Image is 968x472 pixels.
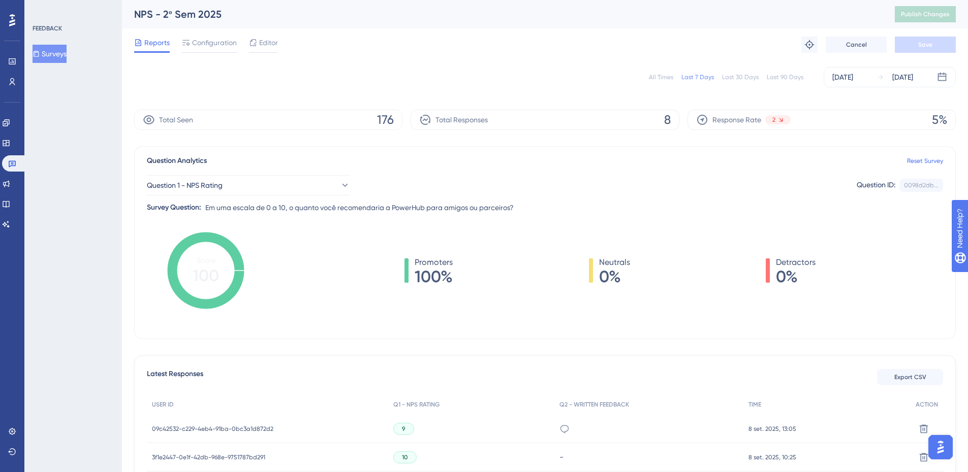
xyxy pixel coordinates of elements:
[377,112,394,128] span: 176
[748,400,761,409] span: TIME
[435,114,488,126] span: Total Responses
[402,453,408,461] span: 10
[857,179,895,192] div: Question ID:
[147,175,350,195] button: Question 1 - NPS Rating
[599,268,630,285] span: 0%
[916,400,938,409] span: ACTION
[776,268,816,285] span: 0%
[846,41,867,49] span: Cancel
[152,425,273,433] span: 09c42532-c229-4eb4-91ba-0bc3a1d872d2
[826,37,887,53] button: Cancel
[776,256,816,268] span: Detractors
[895,37,956,53] button: Save
[147,155,207,167] span: Question Analytics
[134,7,869,21] div: NPS - 2º Sem 2025
[197,256,215,264] tspan: Score
[895,6,956,22] button: Publish Changes
[559,452,738,462] div: -
[772,116,775,124] span: 2
[877,369,943,385] button: Export CSV
[559,400,629,409] span: Q2 - WRITTEN FEEDBACK
[192,37,237,49] span: Configuration
[259,37,278,49] span: Editor
[33,24,62,32] div: FEEDBACK
[147,368,203,386] span: Latest Responses
[402,425,405,433] span: 9
[147,201,201,214] div: Survey Question:
[748,425,796,433] span: 8 set. 2025, 13:05
[722,73,759,81] div: Last 30 Days
[832,71,853,83] div: [DATE]
[205,201,514,214] span: Em uma escala de 0 a 10, o quanto você recomendaria a PowerHub para amigos ou parceiros?
[393,400,440,409] span: Q1 - NPS RATING
[152,400,174,409] span: USER ID
[907,157,943,165] a: Reset Survey
[664,112,671,128] span: 8
[925,432,956,462] iframe: UserGuiding AI Assistant Launcher
[748,453,796,461] span: 8 set. 2025, 10:25
[599,256,630,268] span: Neutrals
[681,73,714,81] div: Last 7 Days
[159,114,193,126] span: Total Seen
[892,71,913,83] div: [DATE]
[767,73,803,81] div: Last 90 Days
[152,453,265,461] span: 3f1e2447-0e1f-42db-968e-9751787bd291
[144,37,170,49] span: Reports
[33,45,67,63] button: Surveys
[415,268,453,285] span: 100%
[147,179,223,191] span: Question 1 - NPS Rating
[932,112,947,128] span: 5%
[24,3,64,15] span: Need Help?
[904,181,939,189] div: 0098d2db...
[901,10,950,18] span: Publish Changes
[894,373,926,381] span: Export CSV
[193,266,219,285] tspan: 100
[712,114,761,126] span: Response Rate
[415,256,453,268] span: Promoters
[649,73,673,81] div: All Times
[918,41,932,49] span: Save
